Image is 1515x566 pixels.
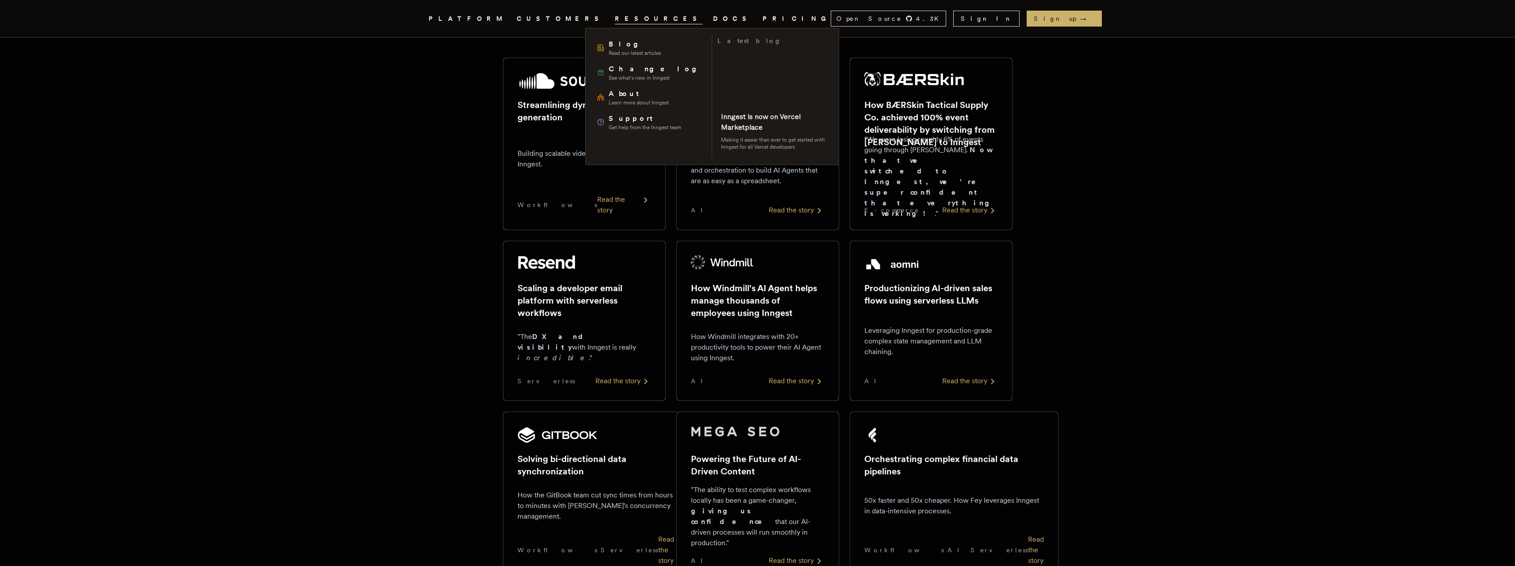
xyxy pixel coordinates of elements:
div: Read the story [769,205,825,216]
span: AI [691,206,710,215]
em: incredible [518,354,589,362]
a: Sign In [953,11,1020,27]
span: AI [691,556,710,565]
h2: Orchestrating complex financial data pipelines [864,453,1044,477]
a: CUSTOMERS [517,13,604,24]
span: → [1080,14,1095,23]
p: Building scalable video pipelines with Inngest. [518,148,651,169]
span: Serverless [518,377,575,385]
p: How the GitBook team cut sync times from hours to minutes with [PERSON_NAME]'s concurrency manage... [518,490,674,522]
span: Get help from the Inngest team [609,124,681,131]
span: Support [609,113,681,124]
span: 4.3 K [916,14,944,23]
span: AI [864,377,884,385]
span: Read our latest articles [609,50,661,57]
span: Learn more about Inngest [609,99,669,106]
strong: DX and visibility [518,332,591,351]
span: Serverless [970,546,1028,554]
a: DOCS [713,13,752,24]
button: PLATFORM [429,13,506,24]
img: GitBook [518,426,598,444]
img: Mega SEO [691,426,779,437]
p: "The ability to test complex workflows locally has been a game-changer, that our AI-driven proces... [691,485,825,548]
img: Aomni [864,255,921,273]
span: Blog [609,39,661,50]
h2: Solving bi-directional data synchronization [518,453,674,477]
span: E-commerce [864,206,919,215]
h3: Latest blog [724,35,787,46]
a: BÆRSkin Tactical Supply Co. logoHow BÆRSkin Tactical Supply Co. achieved 100% event deliverabilit... [850,58,1013,230]
span: See what's new in Inngest [609,74,703,81]
h2: How BÆRSkin Tactical Supply Co. achieved 100% event deliverability by switching from [PERSON_NAME... [864,99,998,148]
span: Workflows [518,546,597,554]
span: AI [691,377,710,385]
a: SoundCloud logoStreamlining dynamic video generationBuilding scalable video pipelines with Innges... [503,58,666,230]
div: Read the story [597,194,651,216]
a: BlogRead our latest articles [593,35,713,60]
span: Open Source [836,14,902,23]
div: Read the story [769,376,825,386]
a: AboutLearn more about Inngest [593,85,713,110]
strong: Now that we switched to Inngest, we're super confident that everything is working! [864,146,996,218]
span: Changelog [609,64,703,74]
a: Aomni logoProductionizing AI-driven sales flows using serverless LLMsLeveraging Inngest for produ... [850,241,1013,401]
p: 50x faster and 50x cheaper. How Fey leverages Inngest in data-intensive processes. [864,495,1044,516]
a: Resend logoScaling a developer email platform with serverless workflows"TheDX and visibilitywith ... [503,241,666,401]
h2: Powering the Future of AI-Driven Content [691,453,825,477]
div: Read the story [769,555,825,566]
div: Read the story [1028,534,1044,566]
a: Inngest is now on Vercel Marketplace [727,112,807,131]
span: Serverless [601,546,658,554]
a: SupportGet help from the Inngest team [593,110,713,135]
p: How Windmill integrates with 20+ productivity tools to power their AI Agent using Inngest. [691,331,825,363]
h2: Productionizing AI-driven sales flows using serverless LLMs [864,282,998,307]
img: Windmill [691,255,754,270]
div: Read the story [595,376,651,386]
a: ChangelogSee what's new in Inngest [593,60,713,85]
div: Read the story [942,376,998,386]
p: Leveraging Inngest for production-grade complex state management and LLM chaining. [864,325,998,357]
span: AI [947,546,967,554]
span: About [609,89,669,99]
p: How [PERSON_NAME] uses flow control and orchestration to build AI Agents that are as easy as a sp... [691,154,825,186]
span: Workflows [864,546,944,554]
div: Read the story [942,205,998,216]
a: Windmill logoHow Windmill's AI Agent helps manage thousands of employees using InngestHow Windmil... [676,241,839,401]
h2: How Windmill's AI Agent helps manage thousands of employees using Inngest [691,282,825,319]
h2: Scaling a developer email platform with serverless workflows [518,282,651,319]
img: Fey [864,426,882,444]
a: Sign up [1027,11,1102,27]
p: "The with Inngest is really ." [518,331,651,363]
strong: giving us confidence [691,507,775,526]
button: RESOURCES [615,13,702,24]
h2: Streamlining dynamic video generation [518,99,651,123]
img: SoundCloud [518,72,651,90]
div: Read the story [658,534,674,566]
p: "We were losing roughly 6% of events going through [PERSON_NAME]. ." [864,134,998,219]
span: Workflows [518,200,597,209]
img: BÆRSkin Tactical Supply Co. [864,72,964,86]
a: PRICING [763,13,831,24]
img: Resend [518,255,575,270]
